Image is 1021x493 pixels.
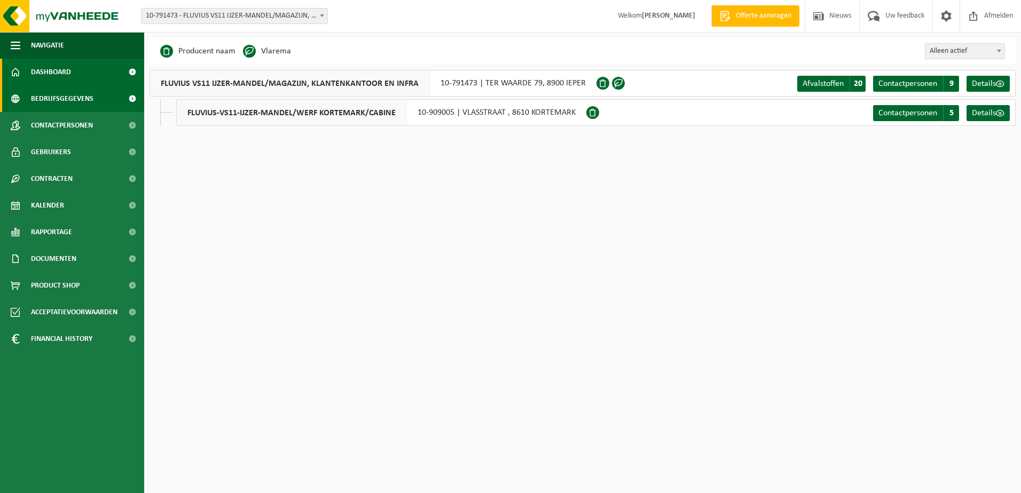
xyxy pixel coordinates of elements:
[711,5,799,27] a: Offerte aanvragen
[31,219,72,245] span: Rapportage
[850,76,866,92] span: 20
[31,139,71,165] span: Gebruikers
[31,272,80,299] span: Product Shop
[943,76,959,92] span: 9
[176,99,586,126] div: 10-909005 | VLASSTRAAT , 8610 KORTEMARK
[873,105,959,121] a: Contactpersonen 5
[160,43,235,59] li: Producent naam
[797,76,866,92] a: Afvalstoffen 20
[141,8,328,24] span: 10-791473 - FLUVIUS VS11 IJZER-MANDEL/MAGAZIJN, KLANTENKANTOOR EN INFRA - IEPER
[177,100,407,125] span: FLUVIUS-VS11-IJZER-MANDEL/WERF KORTEMARK/CABINE
[31,59,71,85] span: Dashboard
[925,43,1005,59] span: Alleen actief
[31,165,73,192] span: Contracten
[31,325,92,352] span: Financial History
[31,192,64,219] span: Kalender
[878,109,937,117] span: Contactpersonen
[967,76,1010,92] a: Details
[150,70,430,96] span: FLUVIUS VS11 IJZER-MANDEL/MAGAZIJN, KLANTENKANTOOR EN INFRA
[803,79,844,88] span: Afvalstoffen
[943,105,959,121] span: 5
[31,112,93,139] span: Contactpersonen
[878,79,937,88] span: Contactpersonen
[873,76,959,92] a: Contactpersonen 9
[142,9,327,23] span: 10-791473 - FLUVIUS VS11 IJZER-MANDEL/MAGAZIJN, KLANTENKANTOOR EN INFRA - IEPER
[925,44,1004,59] span: Alleen actief
[31,299,117,325] span: Acceptatievoorwaarden
[150,70,596,97] div: 10-791473 | TER WAARDE 79, 8900 IEPER
[31,32,64,59] span: Navigatie
[31,85,93,112] span: Bedrijfsgegevens
[243,43,291,59] li: Vlarema
[31,245,76,272] span: Documenten
[733,11,794,21] span: Offerte aanvragen
[967,105,1010,121] a: Details
[642,12,695,20] strong: [PERSON_NAME]
[972,109,996,117] span: Details
[972,79,996,88] span: Details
